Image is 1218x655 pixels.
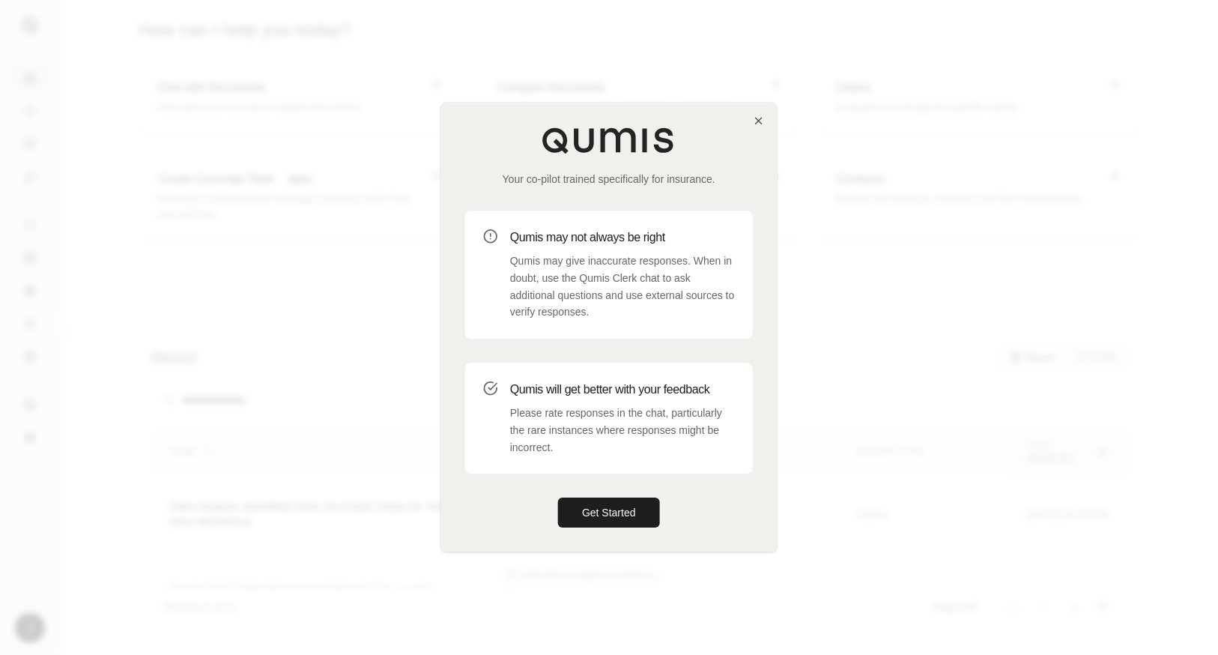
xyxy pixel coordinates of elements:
[465,172,753,187] p: Your co-pilot trained specifically for insurance.
[542,127,676,154] img: Qumis Logo
[510,229,735,247] h3: Qumis may not always be right
[510,405,735,456] p: Please rate responses in the chat, particularly the rare instances where responses might be incor...
[510,253,735,321] p: Qumis may give inaccurate responses. When in doubt, use the Qumis Clerk chat to ask additional qu...
[558,498,660,528] button: Get Started
[510,381,735,399] h3: Qumis will get better with your feedback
